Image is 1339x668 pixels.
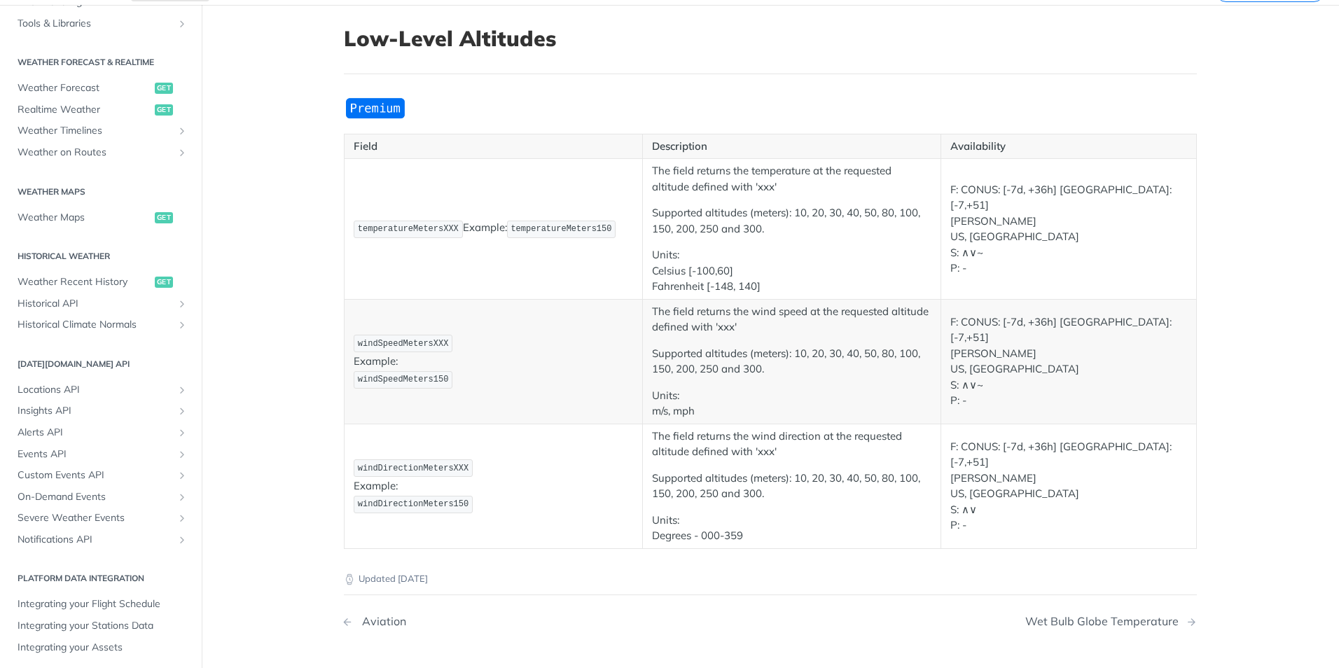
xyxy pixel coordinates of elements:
button: Show subpages for Locations API [176,384,188,396]
button: Show subpages for Custom Events API [176,470,188,481]
button: Show subpages for Weather on Routes [176,147,188,158]
p: Availability [950,139,1187,155]
span: Weather Timelines [18,124,173,138]
button: Show subpages for On-Demand Events [176,492,188,503]
p: Updated [DATE] [344,572,1197,586]
a: Integrating your Assets [11,637,191,658]
span: get [155,212,173,223]
p: The field returns the temperature at the requested altitude defined with 'xxx' [652,163,931,195]
p: Example: [354,333,633,389]
a: Historical APIShow subpages for Historical API [11,293,191,314]
span: Historical API [18,297,173,311]
a: Weather on RoutesShow subpages for Weather on Routes [11,142,191,163]
p: Field [354,139,633,155]
span: Historical Climate Normals [18,318,173,332]
span: windSpeedMetersXXX [358,339,449,349]
span: Custom Events API [18,468,173,482]
a: Locations APIShow subpages for Locations API [11,380,191,401]
h2: Platform DATA integration [11,572,191,585]
h2: Historical Weather [11,250,191,263]
span: get [155,277,173,288]
p: Example: [354,219,633,239]
a: Weather Forecastget [11,78,191,99]
a: Weather Mapsget [11,207,191,228]
p: F: CONUS: [-7d, +36h] [GEOGRAPHIC_DATA]: [-7,+51] [PERSON_NAME] US, [GEOGRAPHIC_DATA] S: ∧∨~ P: - [950,314,1187,409]
a: Tools & LibrariesShow subpages for Tools & Libraries [11,13,191,34]
span: get [155,83,173,94]
p: The field returns the wind speed at the requested altitude defined with 'xxx' [652,304,931,335]
a: Severe Weather EventsShow subpages for Severe Weather Events [11,508,191,529]
p: Supported altitudes (meters): 10, 20, 30, 40, 50, 80, 100, 150, 200, 250 and 300. [652,471,931,502]
span: windDirectionMetersXXX [358,464,469,473]
a: Alerts APIShow subpages for Alerts API [11,422,191,443]
span: Alerts API [18,426,173,440]
span: windSpeedMeters150 [358,375,449,384]
span: Events API [18,447,173,461]
span: Integrating your Assets [18,641,188,655]
a: Next Page: Wet Bulb Globe Temperature [1025,615,1197,628]
p: F: CONUS: [-7d, +36h] [GEOGRAPHIC_DATA]: [-7,+51] [PERSON_NAME] US, [GEOGRAPHIC_DATA] S: ∧∨ P: - [950,439,1187,534]
p: Example: [354,458,633,514]
button: Show subpages for Historical Climate Normals [176,319,188,330]
span: Weather Recent History [18,275,151,289]
span: Integrating your Flight Schedule [18,597,188,611]
span: Integrating your Stations Data [18,619,188,633]
button: Show subpages for Notifications API [176,534,188,545]
button: Show subpages for Insights API [176,405,188,417]
button: Show subpages for Weather Timelines [176,125,188,137]
p: Units: Degrees - 000-359 [652,513,931,544]
p: Supported altitudes (meters): 10, 20, 30, 40, 50, 80, 100, 150, 200, 250 and 300. [652,205,931,237]
a: Integrating your Stations Data [11,615,191,636]
button: Show subpages for Events API [176,449,188,460]
a: Insights APIShow subpages for Insights API [11,401,191,422]
span: Weather Maps [18,211,151,225]
h1: Low-Level Altitudes [344,26,1197,51]
span: get [155,104,173,116]
button: Show subpages for Historical API [176,298,188,309]
a: Integrating your Flight Schedule [11,594,191,615]
span: Insights API [18,404,173,418]
span: Realtime Weather [18,103,151,117]
div: Wet Bulb Globe Temperature [1025,615,1186,628]
p: F: CONUS: [-7d, +36h] [GEOGRAPHIC_DATA]: [-7,+51] [PERSON_NAME] US, [GEOGRAPHIC_DATA] S: ∧∨~ P: - [950,182,1187,277]
span: On-Demand Events [18,490,173,504]
p: Description [652,139,931,155]
span: Notifications API [18,533,173,547]
button: Show subpages for Tools & Libraries [176,18,188,29]
span: Weather Forecast [18,81,151,95]
span: windDirectionMeters150 [358,499,469,509]
p: Units: Celsius [-100,60] Fahrenheit [-148, 140] [652,247,931,295]
span: Tools & Libraries [18,17,173,31]
a: Weather Recent Historyget [11,272,191,293]
h2: Weather Forecast & realtime [11,56,191,69]
span: Severe Weather Events [18,511,173,525]
div: Aviation [355,615,406,628]
a: Events APIShow subpages for Events API [11,444,191,465]
h2: Weather Maps [11,186,191,198]
a: Previous Page: Aviation [344,615,709,628]
p: The field returns the wind direction at the requested altitude defined with 'xxx' [652,429,931,460]
a: Historical Climate NormalsShow subpages for Historical Climate Normals [11,314,191,335]
a: Weather TimelinesShow subpages for Weather Timelines [11,120,191,141]
a: Notifications APIShow subpages for Notifications API [11,529,191,550]
a: Custom Events APIShow subpages for Custom Events API [11,465,191,486]
span: Weather on Routes [18,146,173,160]
button: Show subpages for Alerts API [176,427,188,438]
p: Units: m/s, mph [652,388,931,419]
button: Show subpages for Severe Weather Events [176,513,188,524]
p: Supported altitudes (meters): 10, 20, 30, 40, 50, 80, 100, 150, 200, 250 and 300. [652,346,931,377]
span: temperatureMetersXXX [358,224,459,234]
a: Realtime Weatherget [11,99,191,120]
span: Locations API [18,383,173,397]
nav: Pagination Controls [344,601,1197,642]
h2: [DATE][DOMAIN_NAME] API [11,358,191,370]
a: On-Demand EventsShow subpages for On-Demand Events [11,487,191,508]
span: temperatureMeters150 [511,224,611,234]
